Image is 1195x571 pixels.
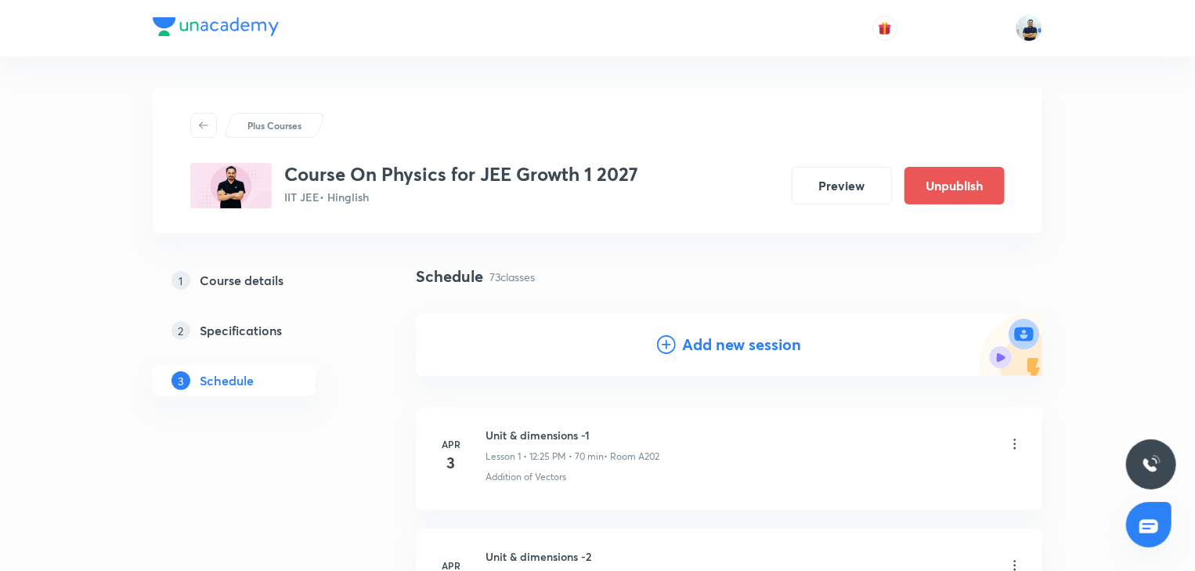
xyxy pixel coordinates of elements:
[1142,455,1161,474] img: ttu
[980,313,1042,376] img: Add
[435,451,467,475] h4: 3
[153,17,279,40] a: Company Logo
[486,548,661,565] h6: Unit & dimensions -2
[171,371,190,390] p: 3
[604,450,659,464] p: • Room A202
[792,167,892,204] button: Preview
[247,118,301,132] p: Plus Courses
[904,167,1005,204] button: Unpublish
[872,16,897,41] button: avatar
[489,269,535,285] p: 73 classes
[200,371,254,390] h5: Schedule
[153,17,279,36] img: Company Logo
[486,470,566,484] p: Addition of Vectors
[284,163,638,186] h3: Course On Physics for JEE Growth 1 2027
[153,315,366,346] a: 2Specifications
[682,333,801,356] h4: Add new session
[1016,15,1042,42] img: URVIK PATEL
[171,321,190,340] p: 2
[200,271,283,290] h5: Course details
[171,271,190,290] p: 1
[486,450,604,464] p: Lesson 1 • 12:25 PM • 70 min
[435,437,467,451] h6: Apr
[416,265,483,288] h4: Schedule
[190,163,272,208] img: 7640aea118384601a1f2e8fdcc8886a0.jpg
[284,189,638,205] p: IIT JEE • Hinglish
[486,427,659,443] h6: Unit & dimensions -1
[878,21,892,35] img: avatar
[200,321,282,340] h5: Specifications
[153,265,366,296] a: 1Course details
